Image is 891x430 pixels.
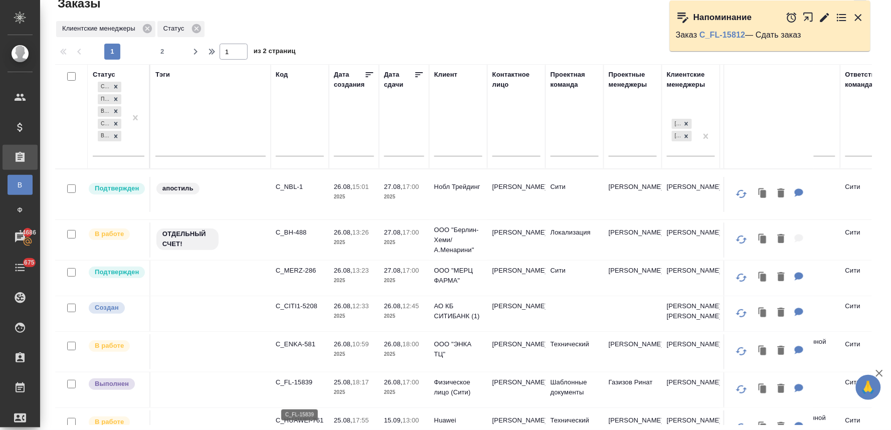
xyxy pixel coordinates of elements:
[157,21,205,37] div: Статус
[551,70,599,90] div: Проектная команда
[730,301,754,325] button: Обновить
[662,261,720,296] td: [PERSON_NAME]
[604,223,662,258] td: [PERSON_NAME]
[88,339,144,353] div: Выставляет ПМ после принятия заказа от КМа
[773,379,790,399] button: Удалить
[720,332,840,372] td: (OTP) Общество с ограниченной ответственностью «Вектор Развития»
[487,296,546,331] td: [PERSON_NAME]
[88,228,144,241] div: Выставляет ПМ после принятия заказа от КМа
[276,70,288,80] div: Код
[276,377,324,387] p: C_FL-15839
[384,416,403,424] p: 15.09,
[384,238,424,248] p: 2025
[720,223,840,258] td: (Т2) ООО "Трактат24"
[13,228,42,238] span: 14686
[403,378,419,386] p: 17:00
[334,416,352,424] p: 25.08,
[384,311,424,321] p: 2025
[546,261,604,296] td: Сити
[62,24,139,34] p: Клиентские менеджеры
[88,377,144,391] div: Выставляет ПМ после сдачи и проведения начислений. Последний этап для ПМа
[97,105,122,118] div: Создан, Подтвержден, В работе, Сдан без статистики, Выполнен
[334,349,374,359] p: 2025
[3,225,38,250] a: 14686
[403,416,419,424] p: 13:00
[95,379,129,389] p: Выполнен
[720,261,840,296] td: (МБ) ООО "Монблан"
[730,377,754,401] button: Обновить
[88,266,144,279] div: Выставляет КМ после уточнения всех необходимых деталей и получения согласия клиента на запуск. С ...
[403,340,419,348] p: 18:00
[434,182,482,192] p: Нобл Трейдинг
[730,266,754,290] button: Обновить
[95,417,124,427] p: В работе
[672,119,681,129] div: [PERSON_NAME]
[672,131,681,141] div: [PERSON_NAME]
[403,183,419,190] p: 17:00
[334,238,374,248] p: 2025
[352,340,369,348] p: 10:59
[662,223,720,258] td: [PERSON_NAME]
[720,296,840,331] td: (Т2) ООО "Трактат24"
[18,258,41,268] span: 675
[384,349,424,359] p: 2025
[334,387,374,397] p: 2025
[384,229,403,236] p: 27.08,
[546,177,604,212] td: Сити
[95,303,119,313] p: Создан
[276,266,324,276] p: C_MERZ-286
[604,334,662,369] td: [PERSON_NAME]
[403,302,419,310] p: 12:45
[487,334,546,369] td: [PERSON_NAME]
[95,267,139,277] p: Подтвержден
[819,12,831,24] button: Редактировать
[487,261,546,296] td: [PERSON_NAME]
[730,339,754,363] button: Обновить
[403,267,419,274] p: 17:00
[434,70,457,80] div: Клиент
[13,180,28,190] span: В
[88,301,144,315] div: Выставляется автоматически при создании заказа
[334,276,374,286] p: 2025
[773,341,790,361] button: Удалить
[154,47,170,57] span: 2
[334,70,365,90] div: Дата создания
[334,267,352,274] p: 26.08,
[852,12,864,24] button: Закрыть
[352,378,369,386] p: 18:17
[492,70,541,90] div: Контактное лицо
[720,372,840,407] td: (МБ) ООО "Монблан"
[662,296,720,331] td: [PERSON_NAME], [PERSON_NAME]
[699,31,745,39] a: C_FL-15812
[8,200,33,220] a: Ф
[334,302,352,310] p: 26.08,
[754,229,773,250] button: Клонировать
[662,177,720,212] td: [PERSON_NAME]
[97,130,122,142] div: Создан, Подтвержден, В работе, Сдан без статистики, Выполнен
[254,45,296,60] span: из 2 страниц
[276,339,324,349] p: C_ENKA-581
[487,223,546,258] td: [PERSON_NAME]
[56,21,155,37] div: Клиентские менеджеры
[384,387,424,397] p: 2025
[334,183,352,190] p: 26.08,
[276,415,324,425] p: C_HUAWEI-761
[384,70,414,90] div: Дата сдачи
[162,229,213,249] p: ОТДЕЛЬНЫЙ СЧЕТ!
[155,182,266,195] div: апостиль
[334,340,352,348] p: 26.08,
[773,303,790,323] button: Удалить
[773,229,790,250] button: Удалить
[403,229,419,236] p: 17:00
[604,177,662,212] td: [PERSON_NAME]
[803,7,814,28] button: Открыть в новой вкладке
[97,93,122,106] div: Создан, Подтвержден, В работе, Сдан без статистики, Выполнен
[97,81,122,93] div: Создан, Подтвержден, В работе, Сдан без статистики, Выполнен
[671,118,693,130] div: Лямина Надежда, Димитриева Юлия
[276,228,324,238] p: C_BH-488
[720,177,840,212] td: (МБ) ООО "Монблан"
[93,70,115,80] div: Статус
[604,372,662,407] td: Газизов Ринат
[352,302,369,310] p: 12:33
[95,341,124,351] p: В работе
